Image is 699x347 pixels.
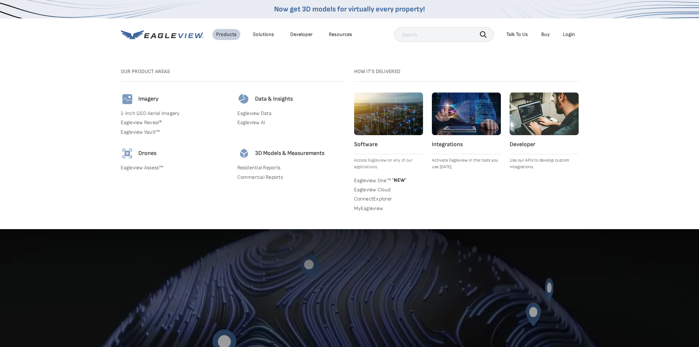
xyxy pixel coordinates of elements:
h4: Drones [138,150,156,157]
h4: Developer [510,141,579,148]
div: Login [563,31,575,38]
div: Resources [329,31,352,38]
img: integrations.webp [432,93,501,135]
img: software.webp [354,93,423,135]
h4: Integrations [432,141,501,148]
div: Talk To Us [506,31,528,38]
a: Eagleview Reveal® [121,119,229,126]
img: developer.webp [510,93,579,135]
input: Search [394,27,494,42]
a: Integrations Activate Eagleview in the tools you use [DATE]. [432,93,501,170]
a: Now get 3D models for virtually every property! [274,5,425,14]
a: Eagleview One™ *NEW* [354,176,423,184]
span: NEW [391,177,407,183]
a: Developer [290,31,313,38]
p: Use our APIs to develop custom integrations. [510,157,579,170]
h3: Our Product Areas [121,68,345,75]
a: Commercial Reports [237,174,345,181]
div: Solutions [253,31,274,38]
a: Buy [541,31,550,38]
a: Eagleview Cloud [354,187,423,193]
a: Eagleview Vault™ [121,129,229,135]
h4: 3D Models & Measurements [255,150,324,157]
a: Developer Use our APIs to develop custom integrations. [510,93,579,170]
img: drones-icon.svg [121,147,134,160]
h4: Data & Insights [255,95,293,103]
a: Eagleview Data [237,110,345,117]
a: ConnectExplorer [354,196,423,202]
img: 3d-models-icon.svg [237,147,251,160]
p: Activate Eagleview in the tools you use [DATE]. [432,157,501,170]
img: data-icon.svg [237,93,251,106]
a: Eagleview AI [237,119,345,126]
a: Eagleview Assess™ [121,165,229,171]
img: imagery-icon.svg [121,93,134,106]
a: 1-Inch GSD Aerial Imagery [121,110,229,117]
h3: How it's Delivered [354,68,579,75]
div: Products [216,31,237,38]
p: Access Eagleview on any of our applications. [354,157,423,170]
h4: Software [354,141,423,148]
h4: Imagery [138,95,159,103]
a: Residential Reports [237,165,345,171]
a: MyEagleview [354,205,423,212]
